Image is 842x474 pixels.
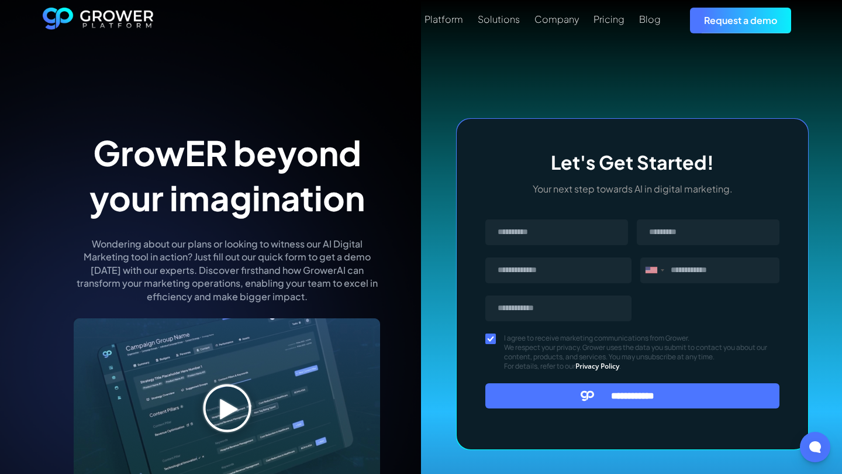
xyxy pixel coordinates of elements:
[504,334,779,371] span: I agree to receive marketing communications from Grower. We respect your privacy. Grower uses the...
[74,130,380,220] h1: GrowER beyond your imagination
[639,12,661,26] a: Blog
[534,12,579,26] a: Company
[534,13,579,25] div: Company
[485,183,779,195] p: Your next step towards AI in digital marketing.
[593,12,624,26] a: Pricing
[478,12,520,26] a: Solutions
[425,12,463,26] a: Platform
[641,258,668,283] div: United States: +1
[74,238,380,303] p: Wondering about our plans or looking to witness our AI Digital Marketing tool in action? Just fil...
[593,13,624,25] div: Pricing
[639,13,661,25] div: Blog
[425,13,463,25] div: Platform
[478,13,520,25] div: Solutions
[43,8,154,33] a: home
[575,361,619,371] a: Privacy Policy
[690,8,791,33] a: Request a demo
[485,219,779,408] form: Message
[485,151,779,173] h3: Let's Get Started!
